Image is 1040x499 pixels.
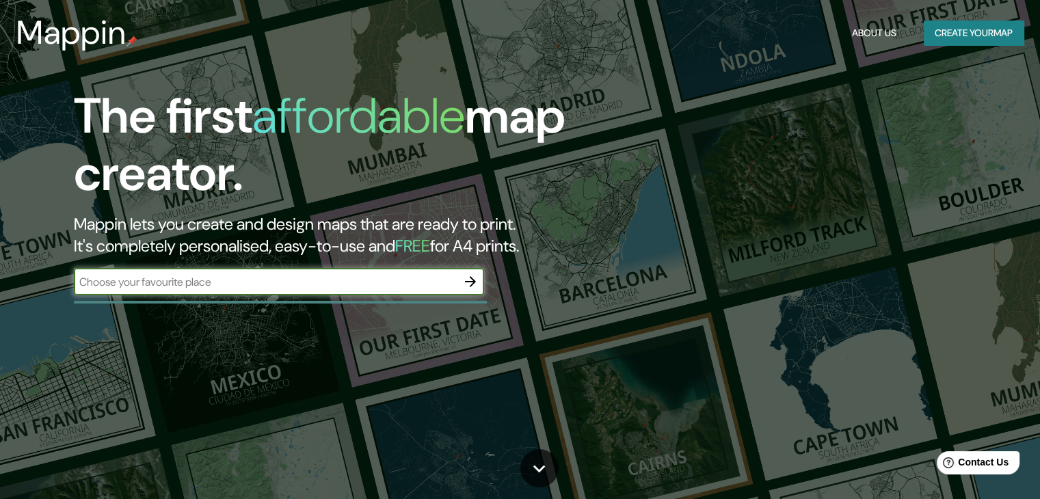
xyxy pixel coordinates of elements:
[74,213,594,257] h2: Mappin lets you create and design maps that are ready to print. It's completely personalised, eas...
[252,84,465,148] h1: affordable
[74,87,594,213] h1: The first map creator.
[918,446,1025,484] iframe: Help widget launcher
[924,21,1024,46] button: Create yourmap
[16,14,126,52] h3: Mappin
[126,36,137,46] img: mappin-pin
[846,21,902,46] button: About Us
[395,235,430,256] h5: FREE
[74,274,457,290] input: Choose your favourite place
